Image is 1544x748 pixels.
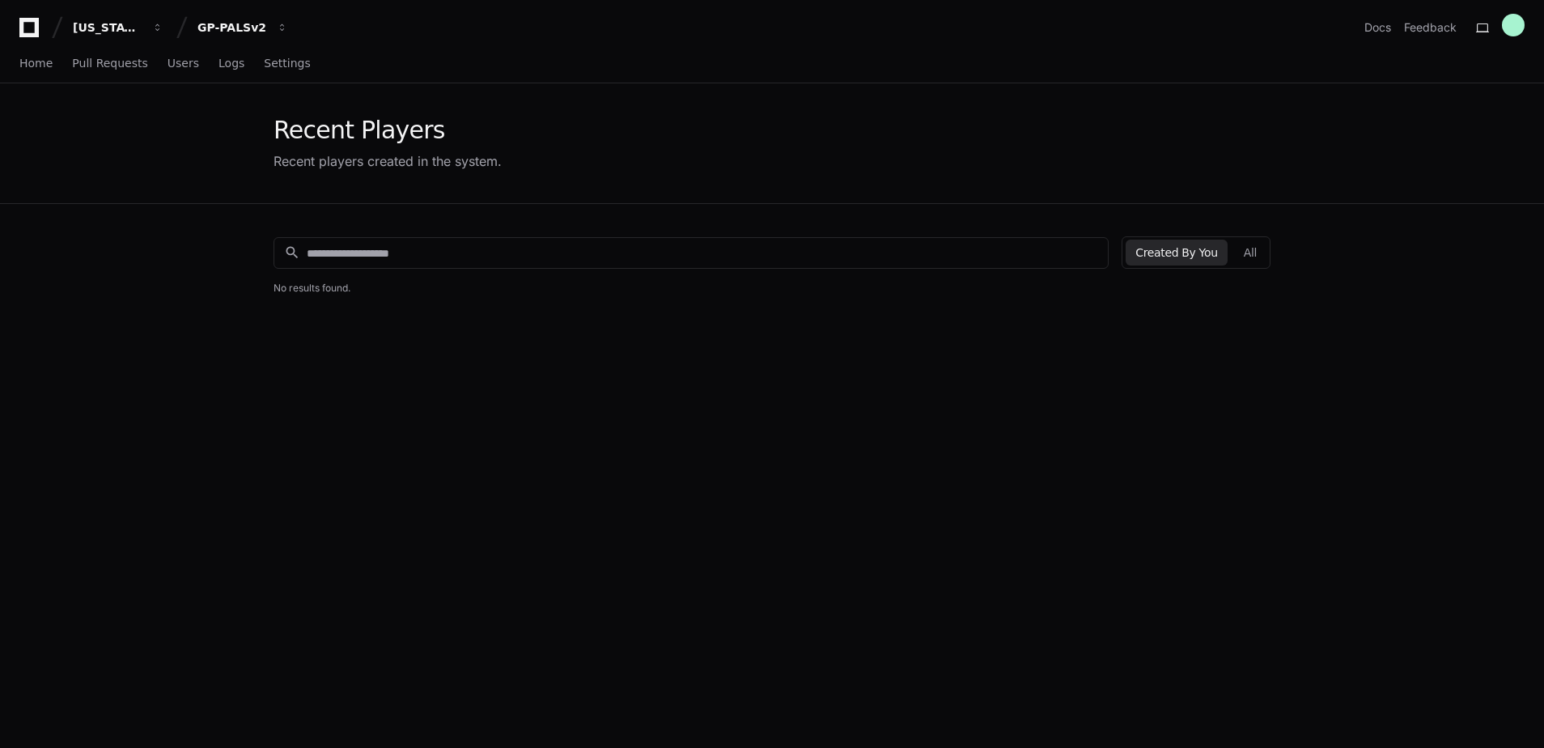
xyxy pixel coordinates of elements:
button: All [1234,240,1266,266]
a: Docs [1364,19,1391,36]
a: Users [168,45,199,83]
h2: No results found. [274,282,1270,295]
button: GP-PALSv2 [191,13,295,42]
a: Pull Requests [72,45,147,83]
span: Pull Requests [72,58,147,68]
mat-icon: search [284,244,300,261]
span: Home [19,58,53,68]
span: Users [168,58,199,68]
a: Logs [218,45,244,83]
a: Settings [264,45,310,83]
button: Feedback [1404,19,1457,36]
span: Settings [264,58,310,68]
div: Recent players created in the system. [274,151,502,171]
div: GP-PALSv2 [197,19,267,36]
button: [US_STATE] Pacific [66,13,170,42]
div: Recent Players [274,116,502,145]
button: Created By You [1126,240,1227,266]
a: Home [19,45,53,83]
div: [US_STATE] Pacific [73,19,142,36]
span: Logs [218,58,244,68]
